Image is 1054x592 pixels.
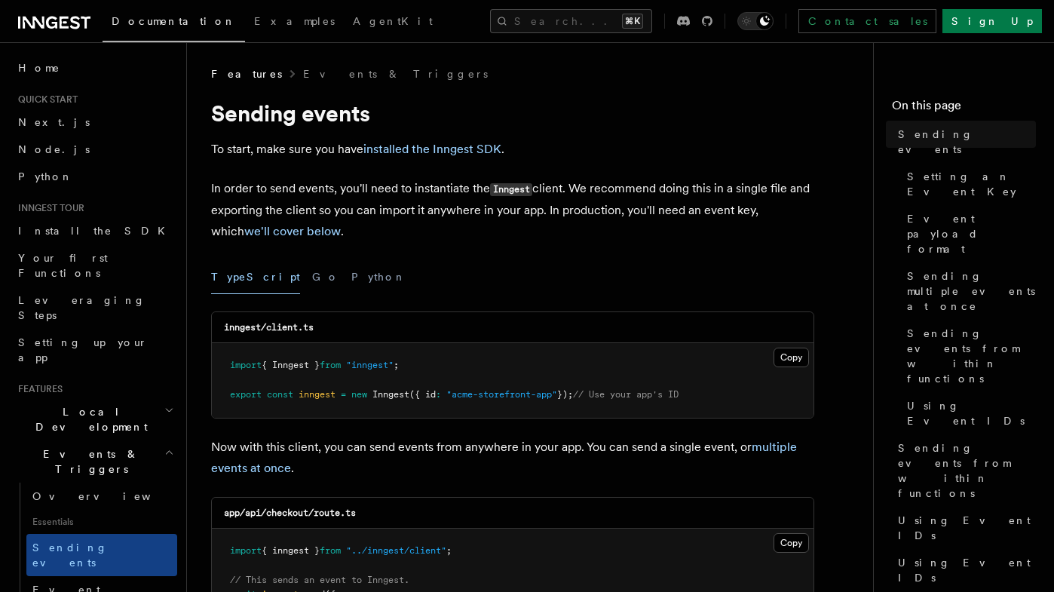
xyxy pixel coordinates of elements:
[573,389,679,400] span: // Use your app's ID
[103,5,245,42] a: Documentation
[901,163,1036,205] a: Setting an Event Key
[230,545,262,556] span: import
[907,268,1036,314] span: Sending multiple events at once
[320,545,341,556] span: from
[230,389,262,400] span: export
[344,5,442,41] a: AgentKit
[12,440,177,483] button: Events & Triggers
[907,398,1036,428] span: Using Event IDs
[32,541,108,569] span: Sending events
[942,9,1042,33] a: Sign Up
[26,483,177,510] a: Overview
[737,12,774,30] button: Toggle dark mode
[351,389,367,400] span: new
[26,534,177,576] a: Sending events
[230,360,262,370] span: import
[363,142,501,156] a: installed the Inngest SDK
[18,60,60,75] span: Home
[774,533,809,553] button: Copy
[12,163,177,190] a: Python
[312,260,339,294] button: Go
[12,446,164,477] span: Events & Triggers
[446,545,452,556] span: ;
[211,66,282,81] span: Features
[892,97,1036,121] h4: On this page
[211,139,814,160] p: To start, make sure you have .
[26,510,177,534] span: Essentials
[18,116,90,128] span: Next.js
[12,383,63,395] span: Features
[346,545,446,556] span: "../inngest/client"
[303,66,488,81] a: Events & Triggers
[224,322,314,333] code: inngest/client.ts
[901,262,1036,320] a: Sending multiple events at once
[18,225,174,237] span: Install the SDK
[18,252,108,279] span: Your first Functions
[267,389,293,400] span: const
[18,336,148,363] span: Setting up your app
[898,440,1036,501] span: Sending events from within functions
[490,9,652,33] button: Search...⌘K
[32,490,188,502] span: Overview
[898,555,1036,585] span: Using Event IDs
[12,94,78,106] span: Quick start
[211,178,814,242] p: In order to send events, you'll need to instantiate the client. We recommend doing this in a sing...
[353,15,433,27] span: AgentKit
[892,121,1036,163] a: Sending events
[211,437,814,479] p: Now with this client, you can send events from anywhere in your app. You can send a single event,...
[299,389,336,400] span: inngest
[409,389,436,400] span: ({ id
[622,14,643,29] kbd: ⌘K
[112,15,236,27] span: Documentation
[230,575,409,585] span: // This sends an event to Inngest.
[12,217,177,244] a: Install the SDK
[262,360,320,370] span: { Inngest }
[12,202,84,214] span: Inngest tour
[490,183,532,196] code: Inngest
[907,169,1036,199] span: Setting an Event Key
[898,513,1036,543] span: Using Event IDs
[12,287,177,329] a: Leveraging Steps
[12,404,164,434] span: Local Development
[901,205,1036,262] a: Event payload format
[18,143,90,155] span: Node.js
[254,15,335,27] span: Examples
[211,440,797,475] a: multiple events at once
[901,320,1036,392] a: Sending events from within functions
[320,360,341,370] span: from
[12,329,177,371] a: Setting up your app
[12,109,177,136] a: Next.js
[892,507,1036,549] a: Using Event IDs
[341,389,346,400] span: =
[372,389,409,400] span: Inngest
[262,545,320,556] span: { inngest }
[892,434,1036,507] a: Sending events from within functions
[346,360,394,370] span: "inngest"
[18,294,146,321] span: Leveraging Steps
[892,549,1036,591] a: Using Event IDs
[245,5,344,41] a: Examples
[12,244,177,287] a: Your first Functions
[907,326,1036,386] span: Sending events from within functions
[351,260,406,294] button: Python
[12,398,177,440] button: Local Development
[901,392,1036,434] a: Using Event IDs
[224,508,356,518] code: app/api/checkout/route.ts
[774,348,809,367] button: Copy
[394,360,399,370] span: ;
[244,224,341,238] a: we'll cover below
[557,389,573,400] span: });
[12,136,177,163] a: Node.js
[211,100,814,127] h1: Sending events
[18,170,73,183] span: Python
[211,260,300,294] button: TypeScript
[898,127,1036,157] span: Sending events
[12,54,177,81] a: Home
[907,211,1036,256] span: Event payload format
[798,9,936,33] a: Contact sales
[446,389,557,400] span: "acme-storefront-app"
[436,389,441,400] span: :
